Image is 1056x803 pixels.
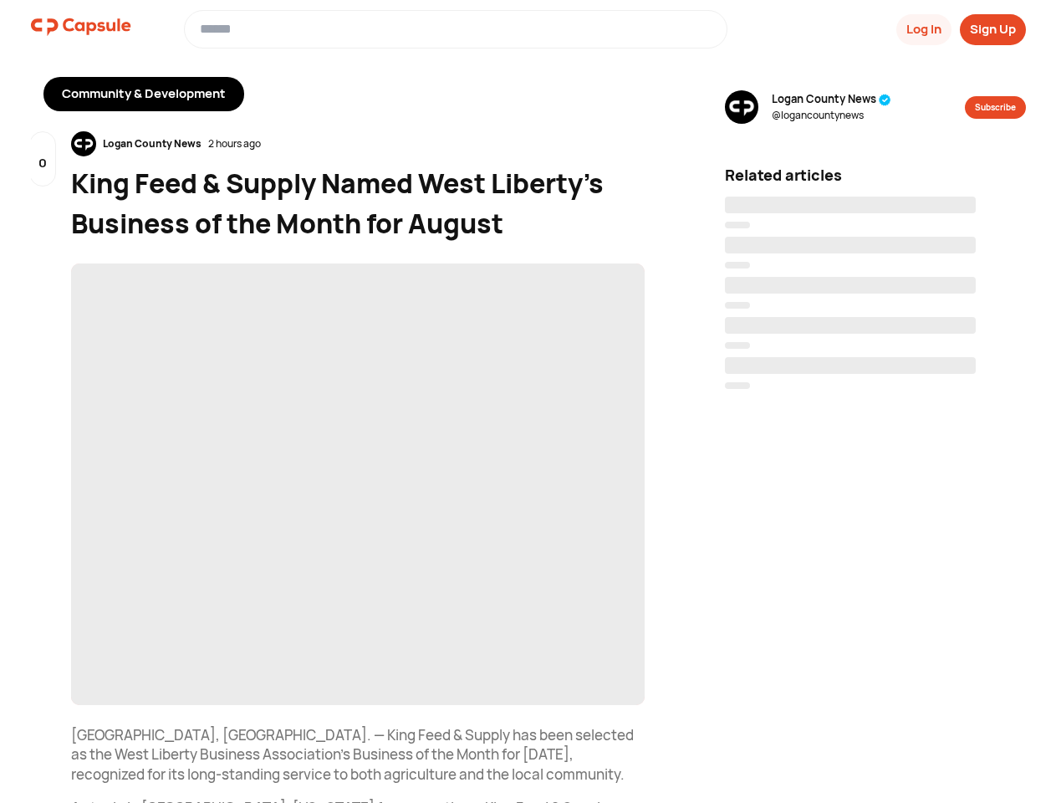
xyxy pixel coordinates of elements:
[43,77,244,111] div: Community & Development
[96,136,208,151] div: Logan County News
[725,164,1026,187] div: Related articles
[725,302,750,309] span: ‌
[896,14,951,45] button: Log In
[725,197,976,213] span: ‌
[965,96,1026,119] button: Subscribe
[879,94,891,106] img: tick
[38,154,47,173] p: 0
[71,131,96,156] img: resizeImage
[71,163,645,243] div: King Feed & Supply Named West Liberty's Business of the Month for August
[772,91,891,108] span: Logan County News
[725,382,750,389] span: ‌
[725,90,758,124] img: resizeImage
[71,725,645,785] p: [GEOGRAPHIC_DATA], [GEOGRAPHIC_DATA]. — King Feed & Supply has been selected as the West Liberty ...
[725,222,750,228] span: ‌
[31,10,131,43] img: logo
[725,262,750,269] span: ‌
[71,263,645,705] img: resizeImage
[31,10,131,49] a: logo
[208,136,261,151] div: 2 hours ago
[960,14,1026,45] button: Sign Up
[725,357,976,374] span: ‌
[725,277,976,294] span: ‌
[725,317,976,334] span: ‌
[725,237,976,253] span: ‌
[725,342,750,349] span: ‌
[772,108,891,123] span: @ logancountynews
[71,263,645,705] span: ‌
